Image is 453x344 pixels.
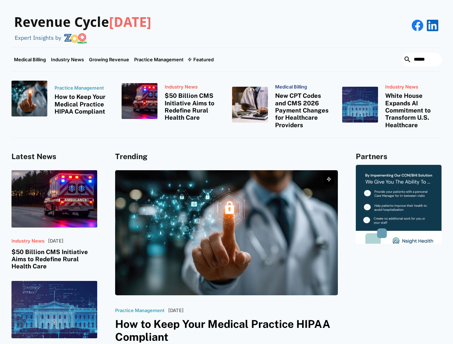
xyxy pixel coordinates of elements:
[11,81,111,116] a: Practice ManagementHow to Keep Your Medical Practice HIPAA Compliant
[165,84,221,90] p: Industry News
[186,48,216,71] div: Featured
[275,84,332,90] p: Medical Billing
[11,248,97,270] h3: $50 Billion CMS Initiative Aims to Redefine Rural Health Care
[48,48,86,71] a: Industry News
[55,85,111,91] p: Practice Management
[193,57,214,62] div: Featured
[342,81,442,129] a: Industry NewsWhite House Expands AI Commitment to Transform U.S. Healthcare
[11,170,97,270] a: Industry News[DATE]$50 Billion CMS Initiative Aims to Redefine Rural Health Care
[109,14,151,30] span: [DATE]
[11,152,97,161] h4: Latest News
[356,152,442,161] h4: Partners
[11,7,151,44] a: Revenue Cycle[DATE]Expert Insights by
[48,238,63,244] p: [DATE]
[115,317,338,343] h3: How to Keep Your Medical Practice HIPAA Compliant
[122,81,221,121] a: Industry News$50 Billion CMS Initiative Aims to Redefine Rural Health Care
[385,84,442,90] p: Industry News
[115,308,165,314] p: Practice Management
[132,48,186,71] a: Practice Management
[86,48,132,71] a: Growing Revenue
[165,92,221,121] h3: $50 Billion CMS Initiative Aims to Redefine Rural Health Care
[14,14,151,31] h3: Revenue Cycle
[55,93,111,115] h3: How to Keep Your Medical Practice HIPAA Compliant
[168,308,184,314] p: [DATE]
[385,92,442,129] h3: White House Expands AI Commitment to Transform U.S. Healthcare
[15,34,61,41] div: Expert Insights by
[11,48,48,71] a: Medical Billing
[115,152,338,161] h4: Trending
[232,81,332,129] a: Medical BillingNew CPT Codes and CMS 2026 Payment Changes for Healthcare Providers
[275,92,332,129] h3: New CPT Codes and CMS 2026 Payment Changes for Healthcare Providers
[11,238,44,244] p: Industry News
